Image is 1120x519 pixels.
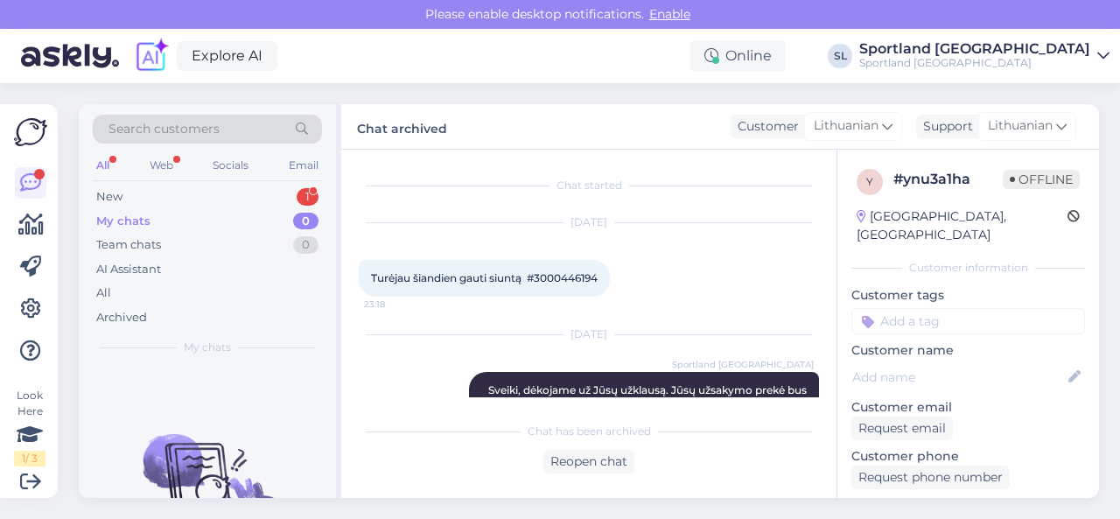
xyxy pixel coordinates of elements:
[851,466,1010,489] div: Request phone number
[96,284,111,302] div: All
[364,298,430,311] span: 23:18
[690,40,786,72] div: Online
[285,154,322,177] div: Email
[859,42,1109,70] a: Sportland [GEOGRAPHIC_DATA]Sportland [GEOGRAPHIC_DATA]
[851,447,1085,466] p: Customer phone
[851,308,1085,334] input: Add a tag
[488,383,823,428] span: Sveiki, dėkojame už Jūsų užklausą. Jūsų užsakymo prekė bus pristatyta su Omniva siuntos sekimo ko...
[357,115,447,138] label: Chat archived
[731,117,799,136] div: Customer
[851,341,1085,360] p: Customer name
[1003,170,1080,189] span: Offline
[96,213,150,230] div: My chats
[916,117,973,136] div: Support
[146,154,177,177] div: Web
[209,154,252,177] div: Socials
[814,116,878,136] span: Lithuanian
[988,116,1053,136] span: Lithuanian
[293,236,318,254] div: 0
[528,424,651,439] span: Chat has been archived
[859,56,1090,70] div: Sportland [GEOGRAPHIC_DATA]
[96,236,161,254] div: Team chats
[359,214,819,230] div: [DATE]
[93,154,113,177] div: All
[177,41,277,71] a: Explore AI
[359,326,819,342] div: [DATE]
[96,188,122,206] div: New
[851,398,1085,417] p: Customer email
[14,388,45,466] div: Look Here
[96,261,161,278] div: AI Assistant
[857,207,1067,244] div: [GEOGRAPHIC_DATA], [GEOGRAPHIC_DATA]
[851,417,953,440] div: Request email
[96,309,147,326] div: Archived
[851,260,1085,276] div: Customer information
[543,450,634,473] div: Reopen chat
[851,286,1085,305] p: Customer tags
[371,271,598,284] span: Turėjau šiandien gauti siuntą #3000446194
[893,169,1003,190] div: # ynu3a1ha
[866,175,873,188] span: y
[184,340,231,355] span: My chats
[851,496,1085,515] p: Visited pages
[852,368,1065,387] input: Add name
[108,120,220,138] span: Search customers
[672,358,814,371] span: Sportland [GEOGRAPHIC_DATA]
[859,42,1090,56] div: Sportland [GEOGRAPHIC_DATA]
[14,118,47,146] img: Askly Logo
[293,213,318,230] div: 0
[644,6,696,22] span: Enable
[133,38,170,74] img: explore-ai
[828,44,852,68] div: SL
[297,188,318,206] div: 1
[359,178,819,193] div: Chat started
[14,451,45,466] div: 1 / 3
